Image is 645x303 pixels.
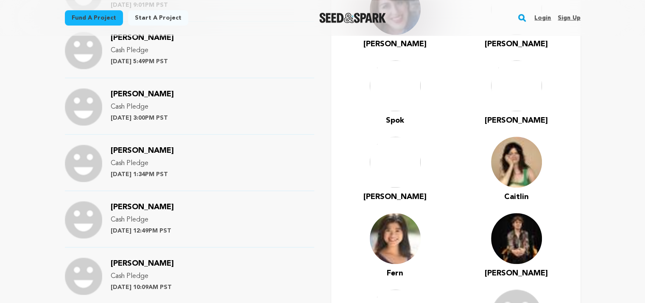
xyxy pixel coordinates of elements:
span: Spok [386,117,404,124]
img: Support Image [65,201,102,238]
a: Fern [387,267,403,279]
img: ACg8ocJUXlG00QLYo_NqVmt3kFfsX9C7m_96YM6T6eY42OzRIe356S4=s96-c [370,137,421,188]
a: [PERSON_NAME] [363,191,427,203]
span: [PERSON_NAME] [363,40,427,48]
p: [DATE] 3:00PM PST [111,114,174,122]
a: Login [534,11,551,25]
a: [PERSON_NAME] [485,267,548,279]
p: Cash Pledge [111,158,174,168]
p: [DATE] 10:09AM PST [111,283,174,292]
span: [PERSON_NAME] [111,203,174,211]
img: Support Image [65,88,102,126]
img: c8958b8c8340f32e.jpg [491,213,542,264]
img: Seed&Spark Logo Dark Mode [319,13,386,23]
span: [PERSON_NAME] [363,193,427,201]
p: Cash Pledge [111,215,174,225]
a: [PERSON_NAME] [111,91,174,98]
span: [PERSON_NAME] [111,260,174,267]
p: Cash Pledge [111,102,174,112]
p: [DATE] 1:34PM PST [111,170,174,179]
span: [PERSON_NAME] [111,147,174,154]
img: Support Image [65,258,102,295]
a: Caitlin [504,191,529,203]
a: Start a project [128,10,188,25]
a: [PERSON_NAME] [111,35,174,42]
p: [DATE] 5:49PM PST [111,57,174,66]
span: Caitlin [504,193,529,201]
a: [PERSON_NAME] [111,204,174,211]
a: Spok [386,115,404,126]
p: Cash Pledge [111,45,174,56]
a: [PERSON_NAME] [485,38,548,50]
img: 39e630659c849e9b.jpg [491,137,542,188]
a: Fund a project [65,10,123,25]
span: [PERSON_NAME] [485,40,548,48]
img: ACg8ocJzxmHp1HDCAshu8RXiXSlv6A-8U9UxSN5ITcxw3MZibplwpyw=s96-c [370,60,421,111]
span: [PERSON_NAME] [485,269,548,277]
a: [PERSON_NAME] [485,115,548,126]
p: Cash Pledge [111,271,174,281]
a: [PERSON_NAME] [111,148,174,154]
span: [PERSON_NAME] [111,34,174,42]
img: Fern_Lim__543_RT_FINAL_web.jpg [370,213,421,264]
img: Support Image [65,145,102,182]
p: [DATE] 12:49PM PST [111,227,174,235]
img: Support Image [65,32,102,69]
img: ACg8ocKY41ggfvtd8Of8AzrdRiXBu43VbNUDWYeRgP1Q7Eob7IvOnP7t=s96-c [491,60,542,111]
span: [PERSON_NAME] [111,90,174,98]
a: [PERSON_NAME] [363,38,427,50]
span: Fern [387,269,403,277]
a: Seed&Spark Homepage [319,13,386,23]
a: Sign up [558,11,580,25]
span: [PERSON_NAME] [485,117,548,124]
a: [PERSON_NAME] [111,261,174,267]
